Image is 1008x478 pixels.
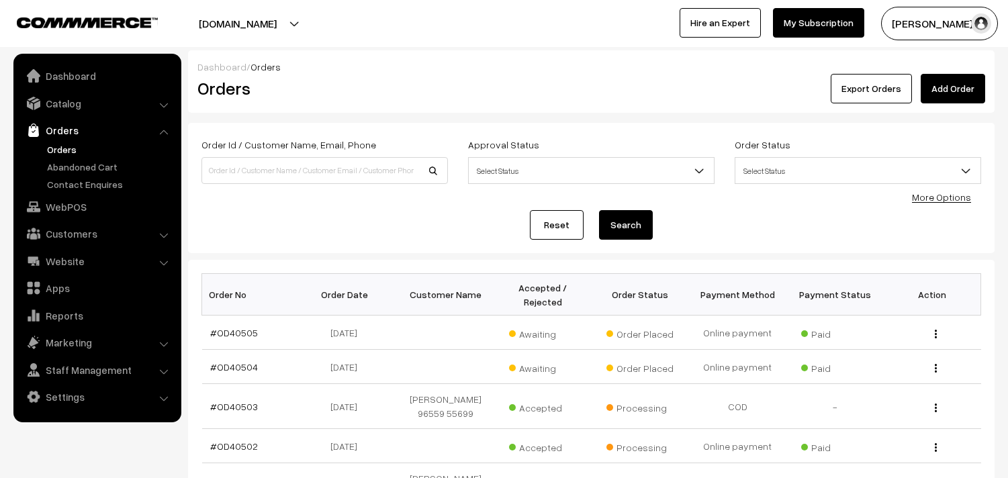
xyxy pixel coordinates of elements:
span: Processing [606,437,674,455]
h2: Orders [197,78,447,99]
span: Paid [801,324,868,341]
div: / [197,60,985,74]
img: user [971,13,991,34]
th: Accepted / Rejected [494,274,592,316]
td: [PERSON_NAME] 96559 55699‬ [397,384,494,429]
td: - [786,384,884,429]
a: Orders [17,118,177,142]
span: Paid [801,358,868,375]
a: Dashboard [197,61,246,73]
label: Order Status [735,138,790,152]
a: Marketing [17,330,177,354]
td: [DATE] [300,384,397,429]
span: Select Status [735,157,981,184]
td: Online payment [689,350,786,384]
th: Order Status [592,274,689,316]
span: Accepted [509,397,576,415]
img: Menu [935,364,937,373]
span: Processing [606,397,674,415]
a: WebPOS [17,195,177,219]
a: Settings [17,385,177,409]
a: Apps [17,276,177,300]
a: #OD40505 [210,327,258,338]
span: Select Status [468,157,715,184]
a: Staff Management [17,358,177,382]
a: Abandoned Cart [44,160,177,174]
a: Add Order [921,74,985,103]
label: Order Id / Customer Name, Email, Phone [201,138,376,152]
img: Menu [935,443,937,452]
a: #OD40504 [210,361,258,373]
a: Hire an Expert [680,8,761,38]
a: Website [17,249,177,273]
span: Accepted [509,437,576,455]
img: Menu [935,403,937,412]
button: [PERSON_NAME] s… [881,7,998,40]
a: My Subscription [773,8,864,38]
span: Select Status [735,159,980,183]
td: Online payment [689,316,786,350]
a: Reset [530,210,584,240]
span: Order Placed [606,358,674,375]
button: Search [599,210,653,240]
span: Orders [250,61,281,73]
button: Export Orders [831,74,912,103]
span: Awaiting [509,324,576,341]
a: #OD40503 [210,401,258,412]
span: Order Placed [606,324,674,341]
a: Dashboard [17,64,177,88]
img: COMMMERCE [17,17,158,28]
th: Order Date [300,274,397,316]
td: [DATE] [300,350,397,384]
th: Action [884,274,981,316]
span: Select Status [469,159,714,183]
td: [DATE] [300,316,397,350]
button: [DOMAIN_NAME] [152,7,324,40]
a: #OD40502 [210,440,258,452]
a: Catalog [17,91,177,115]
span: Awaiting [509,358,576,375]
td: Online payment [689,429,786,463]
a: Contact Enquires [44,177,177,191]
th: Order No [202,274,300,316]
a: More Options [912,191,971,203]
input: Order Id / Customer Name / Customer Email / Customer Phone [201,157,448,184]
th: Payment Status [786,274,884,316]
td: COD [689,384,786,429]
span: Paid [801,437,868,455]
a: Orders [44,142,177,156]
th: Payment Method [689,274,786,316]
label: Approval Status [468,138,539,152]
td: [DATE] [300,429,397,463]
a: Reports [17,303,177,328]
img: Menu [935,330,937,338]
th: Customer Name [397,274,494,316]
a: COMMMERCE [17,13,134,30]
a: Customers [17,222,177,246]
